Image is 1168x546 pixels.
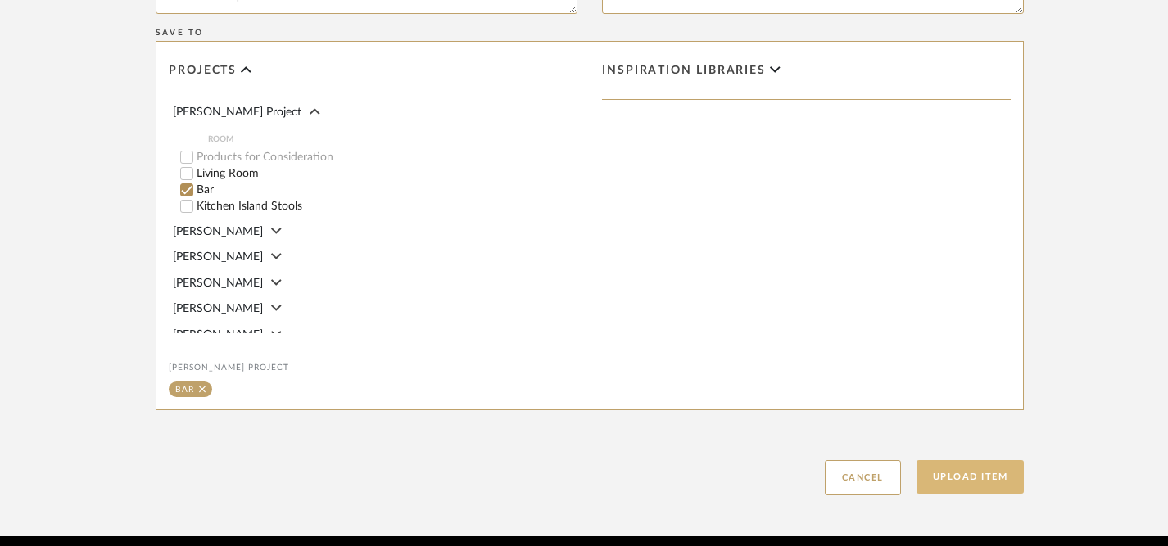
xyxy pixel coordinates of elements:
[173,226,263,237] span: [PERSON_NAME]
[825,460,901,495] button: Cancel
[917,460,1025,494] button: Upload Item
[602,64,766,78] span: Inspiration libraries
[173,106,301,118] span: [PERSON_NAME] Project
[173,303,263,314] span: [PERSON_NAME]
[173,329,263,341] span: [PERSON_NAME]
[173,278,263,289] span: [PERSON_NAME]
[156,28,1024,38] div: Save To
[208,133,577,146] span: ROOM
[197,184,577,196] label: Bar
[175,386,195,394] div: Bar
[173,251,263,263] span: [PERSON_NAME]
[169,64,237,78] span: Projects
[169,363,577,372] div: [PERSON_NAME] Project
[197,201,577,212] label: Kitchen Island Stools
[197,168,577,179] label: Living Room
